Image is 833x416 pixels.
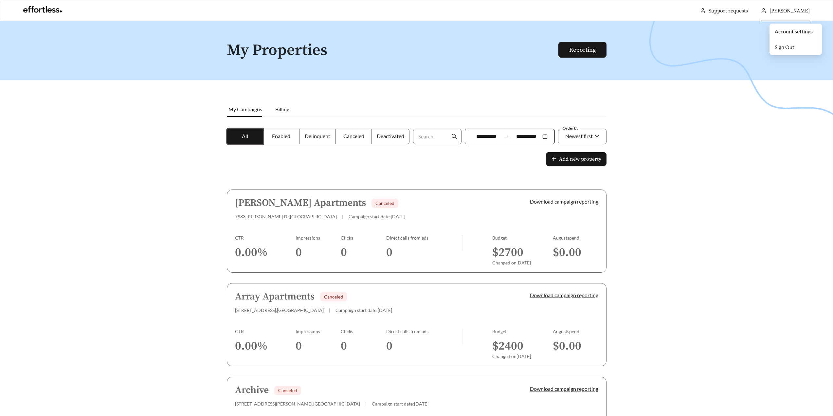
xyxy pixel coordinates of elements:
[235,307,324,313] span: [STREET_ADDRESS] , [GEOGRAPHIC_DATA]
[227,283,607,366] a: Array ApartmentsCanceled[STREET_ADDRESS],[GEOGRAPHIC_DATA]|Campaign start date:[DATE]Download cam...
[296,329,341,334] div: Impressions
[349,214,405,219] span: Campaign start date: [DATE]
[386,235,462,241] div: Direct calls from ads
[341,329,386,334] div: Clicks
[235,291,315,302] h5: Array Apartments
[546,152,607,166] button: plusAdd new property
[375,200,394,206] span: Canceled
[462,235,462,251] img: line
[553,329,598,334] div: August spend
[227,42,559,59] h1: My Properties
[235,235,296,241] div: CTR
[770,8,810,14] span: [PERSON_NAME]
[235,214,337,219] span: 7983 [PERSON_NAME] Dr , [GEOGRAPHIC_DATA]
[492,329,553,334] div: Budget
[530,198,598,205] a: Download campaign reporting
[503,134,509,139] span: to
[553,245,598,260] h3: $ 0.00
[242,133,248,139] span: All
[386,339,462,353] h3: 0
[228,106,262,112] span: My Campaigns
[372,401,428,407] span: Campaign start date: [DATE]
[296,339,341,353] h3: 0
[296,235,341,241] div: Impressions
[275,106,289,112] span: Billing
[278,388,297,393] span: Canceled
[386,245,462,260] h3: 0
[235,385,269,396] h5: Archive
[462,329,462,344] img: line
[492,260,553,265] div: Changed on [DATE]
[386,329,462,334] div: Direct calls from ads
[235,198,366,208] h5: [PERSON_NAME] Apartments
[272,133,290,139] span: Enabled
[377,133,404,139] span: Deactivated
[559,155,601,163] span: Add new property
[296,245,341,260] h3: 0
[551,156,556,162] span: plus
[492,245,553,260] h3: $ 2700
[565,133,593,139] span: Newest first
[451,134,457,139] span: search
[709,8,748,14] a: Support requests
[227,190,607,273] a: [PERSON_NAME] ApartmentsCanceled7983 [PERSON_NAME] Dr,[GEOGRAPHIC_DATA]|Campaign start date:[DATE...
[530,292,598,298] a: Download campaign reporting
[235,339,296,353] h3: 0.00 %
[235,245,296,260] h3: 0.00 %
[235,401,360,407] span: [STREET_ADDRESS][PERSON_NAME] , [GEOGRAPHIC_DATA]
[492,353,553,359] div: Changed on [DATE]
[530,386,598,392] a: Download campaign reporting
[365,401,367,407] span: |
[503,134,509,139] span: swap-right
[558,42,607,58] button: Reporting
[343,133,364,139] span: Canceled
[553,235,598,241] div: August spend
[335,307,392,313] span: Campaign start date: [DATE]
[342,214,343,219] span: |
[235,329,296,334] div: CTR
[324,294,343,299] span: Canceled
[492,235,553,241] div: Budget
[341,235,386,241] div: Clicks
[492,339,553,353] h3: $ 2400
[553,339,598,353] h3: $ 0.00
[341,245,386,260] h3: 0
[329,307,330,313] span: |
[341,339,386,353] h3: 0
[569,46,596,54] a: Reporting
[305,133,330,139] span: Delinquent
